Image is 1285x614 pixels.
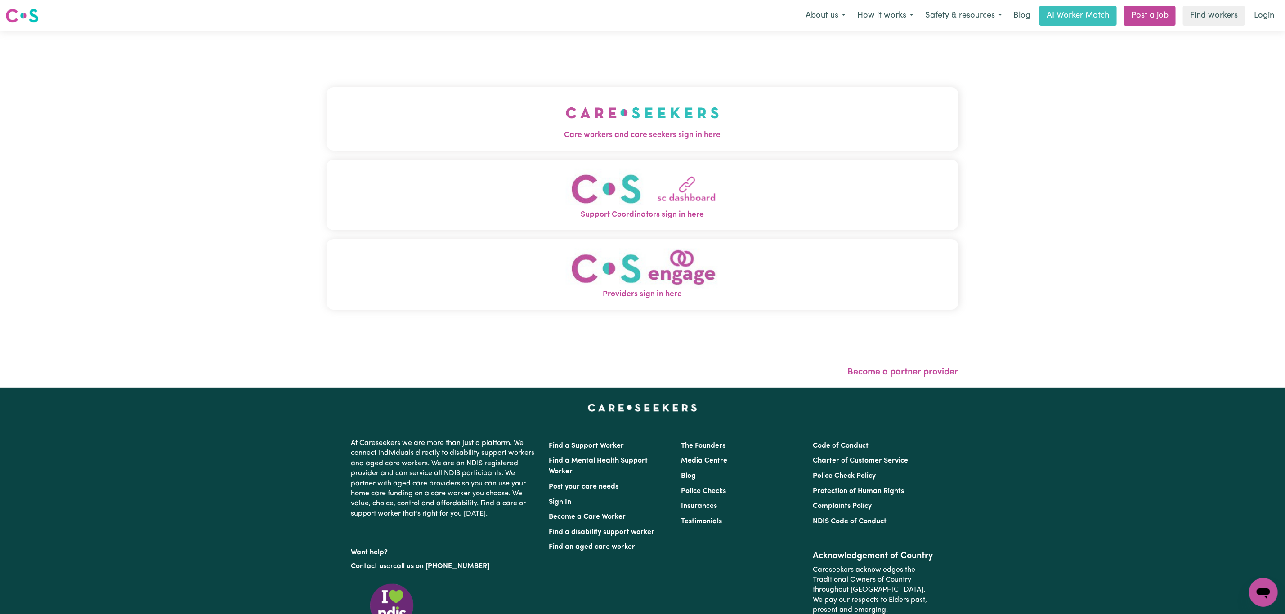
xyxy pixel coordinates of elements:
[549,513,626,521] a: Become a Care Worker
[327,129,958,141] span: Care workers and care seekers sign in here
[549,543,636,551] a: Find an aged care worker
[681,488,726,495] a: Police Checks
[813,442,869,449] a: Code of Conduct
[1249,578,1278,607] iframe: Button to launch messaging window, conversation in progress
[327,160,958,230] button: Support Coordinators sign in here
[327,87,958,150] button: Care workers and care seekers sign in here
[5,8,39,24] img: Careseekers logo
[327,239,958,310] button: Providers sign in here
[800,6,851,25] button: About us
[549,483,619,490] a: Post your care needs
[813,472,876,480] a: Police Check Policy
[681,442,725,449] a: The Founders
[1249,6,1280,26] a: Login
[351,435,538,522] p: At Careseekers we are more than just a platform. We connect individuals directly to disability su...
[327,289,958,300] span: Providers sign in here
[549,457,648,475] a: Find a Mental Health Support Worker
[813,488,904,495] a: Protection of Human Rights
[549,442,624,449] a: Find a Support Worker
[549,498,572,506] a: Sign In
[351,544,538,557] p: Want help?
[588,404,697,411] a: Careseekers home page
[5,5,39,26] a: Careseekers logo
[681,503,717,510] a: Insurances
[1124,6,1176,26] a: Post a job
[813,518,887,525] a: NDIS Code of Conduct
[1039,6,1117,26] a: AI Worker Match
[919,6,1008,25] button: Safety & resources
[813,457,908,464] a: Charter of Customer Service
[1008,6,1036,26] a: Blog
[681,518,722,525] a: Testimonials
[681,457,727,464] a: Media Centre
[851,6,919,25] button: How it works
[549,529,655,536] a: Find a disability support worker
[351,563,387,570] a: Contact us
[327,209,958,221] span: Support Coordinators sign in here
[848,368,958,377] a: Become a partner provider
[1183,6,1245,26] a: Find workers
[394,563,490,570] a: call us on [PHONE_NUMBER]
[813,551,934,561] h2: Acknowledgement of Country
[351,558,538,575] p: or
[681,472,696,480] a: Blog
[813,503,872,510] a: Complaints Policy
